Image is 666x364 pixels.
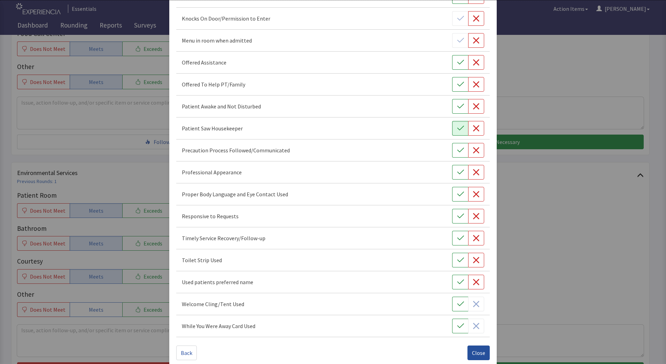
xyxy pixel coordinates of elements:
p: Timely Service Recovery/Follow-up [182,234,265,242]
p: Patient Saw Housekeeper [182,124,243,132]
button: Close [467,346,490,360]
span: Back [181,349,192,357]
p: Offered Assistance [182,58,226,67]
p: Menu in room when admitted [182,36,252,45]
p: Precaution Process Followed/Communicated [182,146,290,154]
p: Patient Awake and Not Disturbed [182,102,261,111]
p: Toilet Strip Used [182,256,222,264]
p: Used patients preferred name [182,278,253,286]
p: While You Were Away Card Used [182,322,255,330]
p: Offered To Help PT/Family [182,80,245,89]
p: Welcome Cling/Tent Used [182,300,244,308]
p: Knocks On Door/Permission to Enter [182,14,270,23]
span: Close [472,349,485,357]
button: Back [176,346,197,360]
p: Professional Appearance [182,168,242,176]
p: Responsive to Requests [182,212,239,220]
p: Proper Body Language and Eye Contact Used [182,190,288,198]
